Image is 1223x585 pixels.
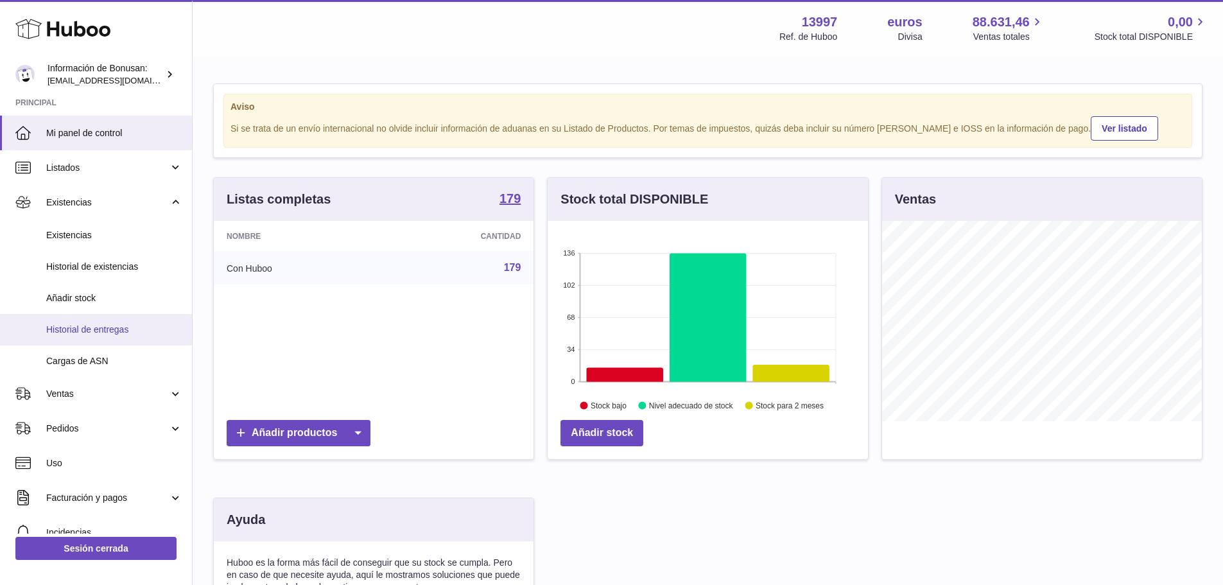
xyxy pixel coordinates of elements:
font: Facturación y pagos [46,493,127,503]
font: Uso [46,458,62,468]
font: Nombre [227,232,261,241]
font: Ventas [895,192,936,206]
a: Sesión cerrada [15,537,177,560]
font: Listados [46,162,80,173]
font: Cargas de ASN [46,356,108,366]
text: Stock bajo [591,401,627,410]
text: 136 [563,249,575,257]
font: 179 [499,191,521,205]
font: Añadir stock [571,427,633,438]
font: Existencias [46,197,92,207]
text: 102 [563,281,575,289]
font: Ayuda [227,512,265,527]
font: 0,00 [1168,15,1193,29]
font: Pedidos [46,423,79,433]
font: Incidencias [46,527,91,537]
font: Ventas totales [973,31,1030,42]
a: 0,00 Stock total DISPONIBLE [1095,13,1208,43]
font: Mi panel de control [46,128,122,138]
font: Ventas [46,389,74,399]
a: 179 [504,262,521,273]
font: Stock total DISPONIBLE [1095,31,1193,42]
text: 34 [568,345,575,353]
font: Si se trata de un envío internacional no olvide incluir información de aduanas en su Listado de P... [230,123,1091,134]
a: Añadir productos [227,420,370,446]
font: Divisa [898,31,923,42]
font: Principal [15,98,56,107]
a: 179 [499,192,521,207]
text: 0 [571,378,575,385]
a: 88.631,46 Ventas totales [973,13,1045,43]
font: Historial de existencias [46,261,138,272]
text: 68 [568,313,575,321]
font: Añadir stock [46,293,96,303]
font: Stock total DISPONIBLE [560,192,708,206]
font: Aviso [230,101,255,112]
text: Nivel adecuado de stock [649,401,734,410]
font: Ref. de Huboo [779,31,837,42]
font: Existencias [46,230,92,240]
font: Listas completas [227,192,331,206]
text: Stock para 2 meses [756,401,824,410]
font: euros [887,15,922,29]
font: Sesión cerrada [64,543,128,554]
font: Añadir productos [252,427,337,438]
font: Historial de entregas [46,324,128,335]
font: Cantidad [481,232,521,241]
a: Añadir stock [560,420,643,446]
font: Con Huboo [227,263,272,273]
font: 88.631,46 [973,15,1030,29]
font: [EMAIL_ADDRESS][DOMAIN_NAME] [48,75,189,85]
font: 13997 [802,15,838,29]
img: info@bonusan.es [15,65,35,84]
font: Ver listado [1102,123,1147,134]
a: Ver listado [1091,116,1158,141]
font: Información de Bonusan: [48,63,148,73]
